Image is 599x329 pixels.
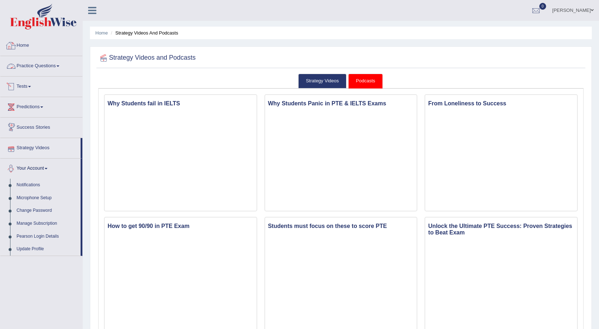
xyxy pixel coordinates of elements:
a: Strategy Videos [298,74,346,88]
a: Podcasts [348,74,382,88]
a: Predictions [0,97,82,115]
a: Home [95,30,108,36]
h3: Unlock the Ultimate PTE Success: Proven Strategies to Beat Exam [425,221,577,237]
a: Change Password [13,204,81,217]
li: Strategy Videos and Podcasts [109,29,178,36]
h2: Strategy Videos and Podcasts [98,52,196,63]
a: Notifications [13,179,81,192]
a: Strategy Videos [0,138,81,156]
h3: Why Students Panic in PTE & IELTS Exams [265,99,417,109]
a: Home [0,36,82,54]
h3: How to get 90/90 in PTE Exam [105,221,257,231]
a: Tests [0,77,82,95]
h3: Why Students fail in IELTS [105,99,257,109]
h3: From Loneliness to Success [425,99,577,109]
h3: Students must focus on these to score PTE [265,221,417,231]
a: Update Profile [13,243,81,256]
span: 0 [539,3,546,10]
a: Manage Subscription [13,217,81,230]
a: Your Account [0,159,81,177]
a: Pearson Login Details [13,230,81,243]
a: Microphone Setup [13,192,81,205]
a: Success Stories [0,118,82,136]
a: Practice Questions [0,56,82,74]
